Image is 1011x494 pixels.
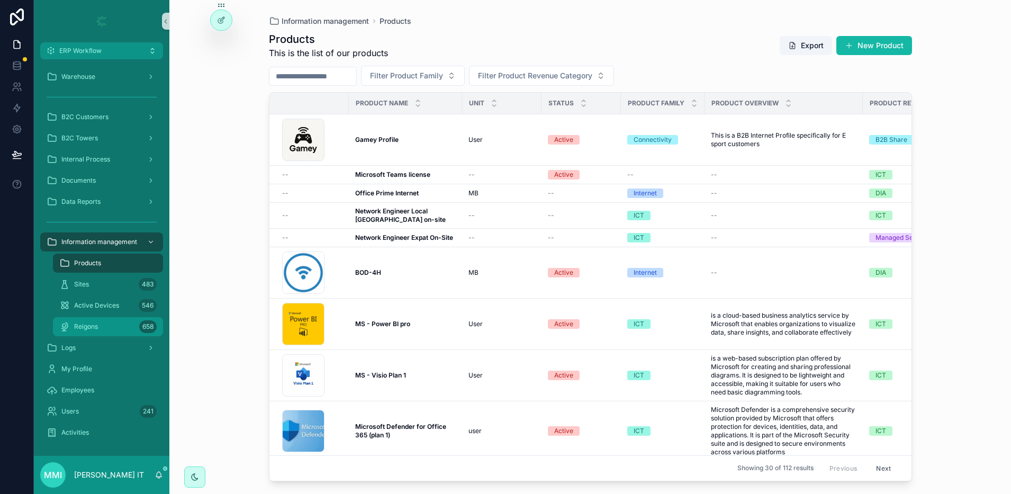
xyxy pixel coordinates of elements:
div: ICT [634,211,644,220]
strong: Network Engineer Expat On-Site [355,233,453,241]
a: -- [711,189,856,197]
span: Product Family [628,99,684,107]
a: is a web-based subscription plan offered by Microsoft for creating and sharing professional diagr... [711,354,856,397]
a: Gamey Profile [355,136,456,144]
div: Active [554,426,573,436]
a: User [468,136,535,144]
span: -- [711,233,717,242]
span: -- [468,233,475,242]
span: -- [282,189,288,197]
span: -- [548,189,554,197]
button: Select Button [361,66,465,86]
a: Activities [40,423,163,442]
a: -- [468,233,535,242]
a: Microsoft Defender is a comprehensive security solution provided by Microsoft that offers protect... [711,406,856,456]
span: User [468,371,483,380]
a: Active [548,426,615,436]
a: -- [711,233,856,242]
a: Products [53,254,163,273]
div: Active [554,319,573,329]
span: Internal Process [61,155,110,164]
a: -- [711,211,856,220]
a: B2C Towers [40,129,163,148]
div: DIA [875,268,886,277]
a: Managed Service [869,233,983,242]
span: -- [282,211,288,220]
span: Reigons [74,322,98,331]
span: This is the list of our products [269,47,388,59]
a: -- [282,170,342,179]
span: Sites [74,280,89,289]
span: Products [74,259,101,267]
div: ICT [875,371,886,380]
span: Employees [61,386,94,394]
a: -- [282,189,342,197]
a: -- [468,170,535,179]
strong: Network Engineer Local [GEOGRAPHIC_DATA] on-site [355,207,446,223]
span: -- [548,233,554,242]
span: B2C Towers [61,134,98,142]
a: Warehouse [40,67,163,86]
a: Network Engineer Expat On-Site [355,233,456,242]
a: MS - Power BI pro [355,320,456,328]
div: ICT [875,211,886,220]
span: My Profile [61,365,92,373]
a: Information management [40,232,163,252]
a: Documents [40,171,163,190]
div: 241 [140,405,157,418]
div: 546 [139,299,157,312]
span: MMI [44,469,62,481]
span: Showing 30 of 112 results [737,464,814,473]
a: Data Reports [40,192,163,211]
a: B2B Share [869,135,983,145]
strong: Gamey Profile [355,136,399,143]
button: Export [780,36,832,55]
p: [PERSON_NAME] IT [74,470,144,480]
strong: MS - Power BI pro [355,320,410,328]
a: ICT [869,426,983,436]
span: This is a B2B Internet Profile specifically for E sport customers [711,131,856,148]
span: -- [282,233,288,242]
div: ICT [875,319,886,329]
div: Managed Service [875,233,928,242]
a: ICT [627,371,698,380]
div: Internet [634,188,657,198]
a: ICT [627,233,698,242]
div: 483 [139,278,157,291]
a: Employees [40,381,163,400]
span: -- [468,170,475,179]
a: ICT [869,170,983,179]
div: ICT [634,233,644,242]
button: Next [869,460,898,477]
div: Active [554,170,573,179]
a: Reigons658 [53,317,163,336]
a: -- [711,268,856,277]
a: Logs [40,338,163,357]
div: ICT [875,170,886,179]
span: -- [711,268,717,277]
span: Documents [61,176,96,185]
span: MB [468,268,479,277]
div: Active [554,135,573,145]
span: Information management [282,16,369,26]
strong: Office Prime Internet [355,189,419,197]
a: Active [548,170,615,179]
a: My Profile [40,360,163,379]
span: User [468,320,483,328]
h1: Products [269,32,388,47]
span: Activities [61,428,89,437]
a: Internet [627,268,698,277]
span: Data Reports [61,197,101,206]
span: Active Devices [74,301,119,310]
span: Product Revenue Category [870,99,970,107]
a: User [468,371,535,380]
a: Products [380,16,411,26]
a: ICT [869,319,983,329]
a: Active [548,371,615,380]
strong: Microsoft Teams license [355,170,430,178]
a: -- [711,170,856,179]
span: Information management [61,238,137,246]
span: -- [468,211,475,220]
a: MB [468,268,535,277]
